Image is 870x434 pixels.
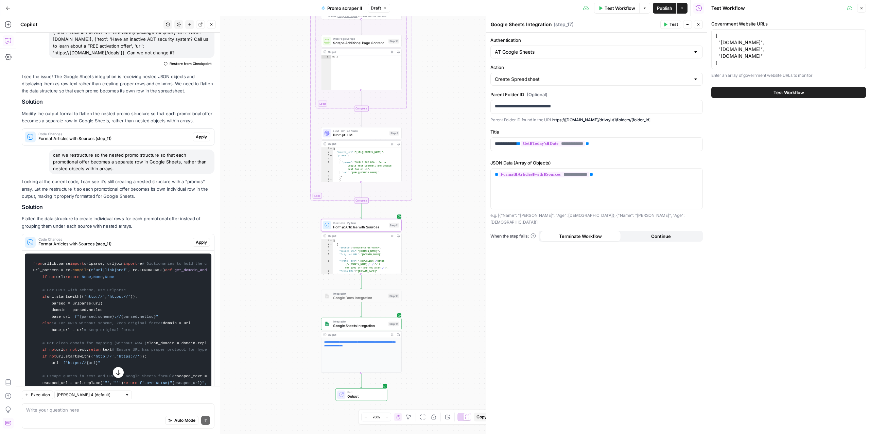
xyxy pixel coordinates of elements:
p: I see the issue! The Google Sheets integration is receiving nested JSON objects and displaying th... [22,73,214,94]
p: Enter an array of government website URLs to monitor [711,72,866,79]
div: Output [328,234,387,238]
div: 8 [321,178,333,181]
button: Apply [193,133,210,141]
span: Scrape Additional Page Content [333,40,386,46]
span: Promo scraper II [327,5,362,12]
span: When the step fails: [490,233,536,239]
span: not [49,348,56,352]
span: return [123,381,137,385]
span: {parsed.scheme} [80,315,114,319]
span: Copy [476,414,487,420]
span: Toggle code folding, rows 8 through 11 [330,178,332,181]
button: Execution [22,390,53,399]
div: 8 [321,273,333,276]
div: 5 [321,253,333,260]
div: Run Code · PythonFormat Articles with SourcesStep 11Output[ { "Source":"Endurance Warranty", "Sou... [321,219,401,274]
div: Copilot [20,21,161,28]
g: Edge from step_1-iteration-end to step_11 [361,204,362,219]
span: '"' [103,381,109,385]
span: from [33,262,42,266]
div: 2 [321,243,333,246]
div: IntegrationGoogle Docs IntegrationStep 18 [321,290,401,302]
span: not [49,354,56,359]
button: Apply [193,238,210,247]
span: Test Workflow [605,5,635,12]
label: Title [490,128,703,135]
div: Complete [321,106,401,111]
div: 6 [321,260,333,270]
span: {escaped_url} [172,381,202,385]
img: Instagram%20post%20-%201%201.png [324,293,329,298]
span: if [42,295,47,299]
span: Google Docs Integration [333,295,386,300]
span: else [42,321,52,325]
span: if [42,275,47,279]
span: Apply [196,239,207,245]
span: Run Code · Python [333,221,387,225]
div: Complete [354,198,369,204]
span: Integration [333,292,386,296]
span: def [165,268,172,272]
textarea: Google Sheets Integration [491,21,552,28]
button: Auto Mode [165,416,198,425]
span: Web Page Scrape [333,37,386,41]
button: Test Workflow [711,87,866,98]
input: AT Google Sheets [495,49,690,55]
div: 2 [321,151,333,154]
p: Parent Folder ID found in the URL ] [490,117,703,123]
div: This output is too large & has been abbreviated for review. to view the full content. [328,10,399,18]
button: Promo scraper II [317,3,366,14]
span: Format Articles with Sources (step_11) [38,241,190,247]
div: Step 18 [388,294,399,298]
input: Claude Sonnet 4 (default) [57,392,122,398]
span: Format Articles with Sources (step_11) [38,136,190,142]
span: Toggle code folding, rows 4 through 7 [330,157,332,161]
div: 7 [321,174,333,178]
textarea: [ "[DOMAIN_NAME]", "[DOMAIN_NAME]", "[DOMAIN_NAME]" ] [716,32,862,66]
h2: Solution [22,99,214,105]
div: 4 [321,249,333,253]
div: Step 11 [389,223,399,228]
span: return [66,275,80,279]
g: Edge from step_17 to end [361,373,362,388]
h2: Solution [22,204,214,210]
span: import [70,262,84,266]
div: 9 [321,181,333,188]
span: 'http://' [84,295,105,299]
div: LLM · GPT-4.1 NanoPrompt LLMStep 8Output{ "source_url":"[URL][DOMAIN_NAME]", "promos":[ { "promo"... [321,127,401,182]
p: Modify the output format to flatten the nested promo structure so that each promotional offer bec... [22,110,214,124]
button: Continue [621,231,702,242]
span: Code Changes [38,132,190,136]
span: '""' [112,381,121,385]
span: # Keep original format [84,328,135,332]
span: None [93,275,103,279]
input: Create Spreadsheet [495,76,690,83]
p: Looking at the current code, I can see it's still creating a nested structure with a "promos" arr... [22,178,214,199]
span: or [63,348,68,352]
span: Restore from Checkpoint [170,61,212,66]
span: Copy the output [337,14,357,17]
span: # Ensure URL has proper protocol for hyperlinks [112,348,221,352]
span: if [42,354,47,359]
span: Toggle code folding, rows 2 through 8 [330,243,332,246]
span: f'=HYPERLINK(" "," ")' [140,381,248,385]
span: Integration [333,319,386,324]
span: r'url|link|href' [91,268,128,272]
span: Test [669,21,678,28]
p: e.g. [{"Name": "[PERSON_NAME]", "Age": [DEMOGRAPHIC_DATA]}, {"Name": "[PERSON_NAME]", "Age": [DEM... [490,212,703,225]
span: Apply [196,134,207,140]
div: 4 [321,157,333,161]
span: ( step_17 ) [554,21,574,28]
span: {parsed.netloc} [121,315,156,319]
label: Action [490,64,703,71]
span: Terminate Workflow [559,233,602,240]
span: if [42,348,47,352]
div: Output [328,50,387,54]
span: End [347,390,383,394]
a: https://[DOMAIN_NAME]/drive/u/1/folders/[folder_id [552,117,649,122]
span: 'http://' [93,354,114,359]
span: LLM · GPT-4.1 Nano [333,129,387,133]
div: 5 [321,161,333,171]
button: Restore from Checkpoint [161,59,214,68]
span: get_domain_and_base_url [174,268,228,272]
